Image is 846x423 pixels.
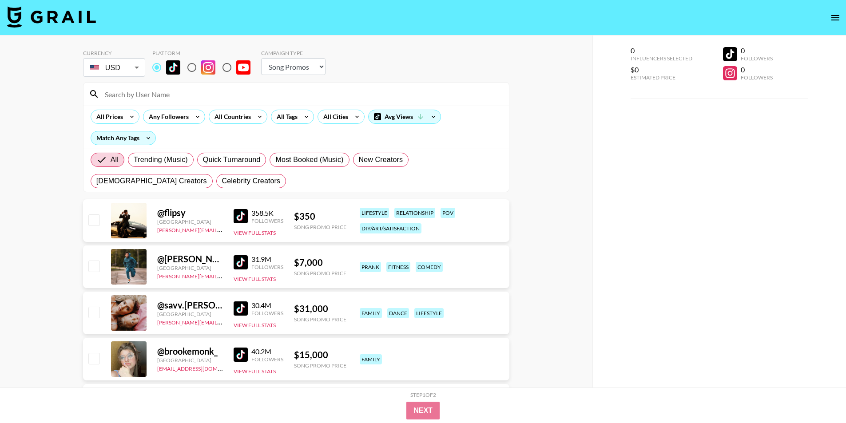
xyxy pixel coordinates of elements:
[631,46,692,55] div: 0
[251,301,283,310] div: 30.4M
[387,308,409,318] div: dance
[359,154,403,165] span: New Creators
[251,209,283,217] div: 358.5K
[294,316,346,323] div: Song Promo Price
[91,110,125,123] div: All Prices
[251,264,283,270] div: Followers
[111,154,119,165] span: All
[251,347,283,356] div: 40.2M
[203,154,261,165] span: Quick Turnaround
[96,176,207,186] span: [DEMOGRAPHIC_DATA] Creators
[251,255,283,264] div: 31.9M
[83,50,145,56] div: Currency
[251,310,283,316] div: Followers
[157,364,246,372] a: [EMAIL_ADDRESS][DOMAIN_NAME]
[157,271,289,280] a: [PERSON_NAME][EMAIL_ADDRESS][DOMAIN_NAME]
[234,348,248,362] img: TikTok
[631,65,692,74] div: $0
[157,346,223,357] div: @ brookemonk_
[406,402,440,419] button: Next
[271,110,299,123] div: All Tags
[360,208,389,218] div: lifestyle
[157,253,223,265] div: @ [PERSON_NAME].[PERSON_NAME]
[741,65,773,74] div: 0
[294,224,346,230] div: Song Promo Price
[741,46,773,55] div: 0
[157,207,223,218] div: @ flipsy
[234,322,276,328] button: View Full Stats
[134,154,188,165] span: Trending (Music)
[369,110,441,123] div: Avg Views
[251,356,283,363] div: Followers
[157,317,289,326] a: [PERSON_NAME][EMAIL_ADDRESS][DOMAIN_NAME]
[360,308,382,318] div: family
[251,217,283,224] div: Followers
[294,303,346,314] div: $ 31,000
[157,311,223,317] div: [GEOGRAPHIC_DATA]
[236,60,250,75] img: YouTube
[234,301,248,316] img: TikTok
[152,50,258,56] div: Platform
[157,357,223,364] div: [GEOGRAPHIC_DATA]
[234,229,276,236] button: View Full Stats
[826,9,844,27] button: open drawer
[318,110,350,123] div: All Cities
[741,55,773,62] div: Followers
[416,262,443,272] div: comedy
[394,208,435,218] div: relationship
[157,225,289,233] a: [PERSON_NAME][EMAIL_ADDRESS][DOMAIN_NAME]
[414,308,444,318] div: lifestyle
[157,300,223,311] div: @ savv.[PERSON_NAME]
[209,110,253,123] div: All Countries
[386,262,410,272] div: fitness
[234,368,276,375] button: View Full Stats
[294,211,346,222] div: $ 350
[441,208,455,218] div: pov
[294,257,346,268] div: $ 7,000
[85,60,143,75] div: USD
[166,60,180,75] img: TikTok
[234,209,248,223] img: TikTok
[360,354,382,364] div: family
[631,55,692,62] div: Influencers Selected
[234,276,276,282] button: View Full Stats
[410,391,436,398] div: Step 1 of 2
[741,74,773,81] div: Followers
[294,349,346,360] div: $ 15,000
[157,265,223,271] div: [GEOGRAPHIC_DATA]
[261,50,326,56] div: Campaign Type
[143,110,191,123] div: Any Followers
[234,255,248,269] img: TikTok
[631,74,692,81] div: Estimated Price
[802,379,835,412] iframe: Drift Widget Chat Controller
[91,131,155,145] div: Match Any Tags
[157,218,223,225] div: [GEOGRAPHIC_DATA]
[294,270,346,277] div: Song Promo Price
[7,6,96,28] img: Grail Talent
[360,262,381,272] div: prank
[222,176,281,186] span: Celebrity Creators
[99,87,504,101] input: Search by User Name
[275,154,343,165] span: Most Booked (Music)
[360,223,421,233] div: diy/art/satisfaction
[294,362,346,369] div: Song Promo Price
[201,60,215,75] img: Instagram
